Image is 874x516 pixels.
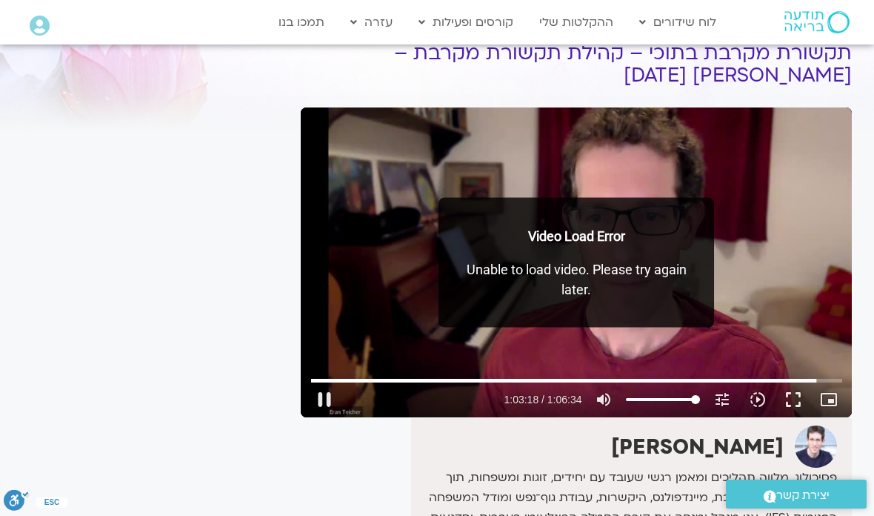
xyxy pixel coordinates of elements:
[784,11,850,33] img: תודעה בריאה
[632,8,724,36] a: לוח שידורים
[411,8,521,36] a: קורסים ופעילות
[532,8,621,36] a: ההקלטות שלי
[271,8,332,36] a: תמכו בנו
[726,480,867,509] a: יצירת קשר
[795,426,837,468] img: ערן טייכר
[301,42,852,87] h1: תקשורת מקרבת בתוכי – קהילת תקשורת מקרבת – [PERSON_NAME] [DATE]
[343,8,400,36] a: עזרה
[611,433,784,461] strong: [PERSON_NAME]
[776,486,830,506] span: יצירת קשר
